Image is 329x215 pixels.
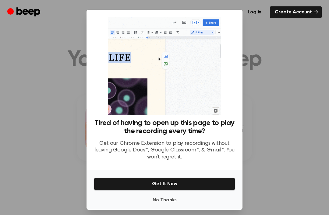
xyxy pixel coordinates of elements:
a: Log in [243,6,266,18]
a: Beep [7,6,42,18]
p: Get our Chrome Extension to play recordings without leaving Google Docs™, Google Classroom™, & Gm... [94,140,235,161]
h3: Tired of having to open up this page to play the recording every time? [94,119,235,135]
a: Create Account [270,6,322,18]
button: Get It Now [94,178,235,190]
img: Beep extension in action [108,17,221,115]
button: No Thanks [94,194,235,206]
